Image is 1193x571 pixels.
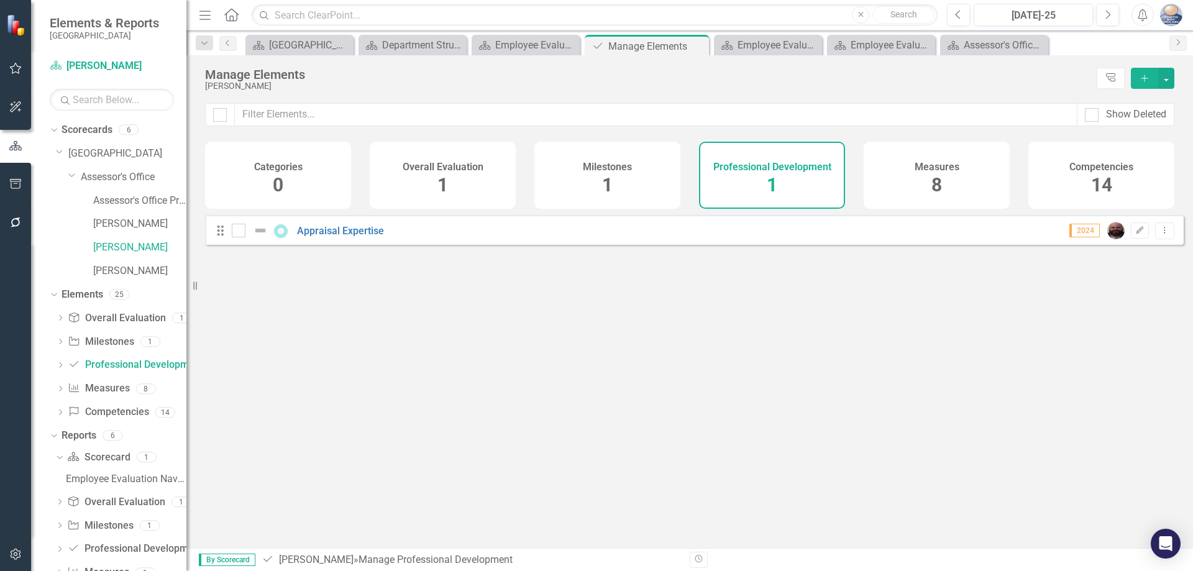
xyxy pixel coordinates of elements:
h4: Categories [254,162,303,173]
div: Employee Evaluation Navigation [495,37,577,53]
a: [PERSON_NAME] [93,217,186,231]
div: 25 [109,290,129,300]
a: [GEOGRAPHIC_DATA] [249,37,350,53]
img: Not Defined [253,223,268,238]
a: [PERSON_NAME] [93,240,186,255]
span: 1 [602,174,613,196]
img: ClearPoint Strategy [6,14,28,36]
a: Scorecard [67,450,130,465]
div: Employee Evaluation Navigation [738,37,819,53]
a: [PERSON_NAME] [279,554,354,565]
a: Reports [62,429,96,443]
div: Department Structure & Strategic Results [382,37,464,53]
input: Filter Elements... [234,103,1077,126]
h4: Milestones [583,162,632,173]
span: 14 [1091,174,1112,196]
a: Milestones [68,335,134,349]
h4: Measures [915,162,959,173]
small: [GEOGRAPHIC_DATA] [50,30,159,40]
div: » Manage Professional Development [262,553,680,567]
div: 8 [136,383,156,394]
button: [DATE]-25 [974,4,1093,26]
h4: Professional Development [713,162,831,173]
a: Assessor's Office [81,170,186,185]
div: 1 [137,452,157,463]
a: Employee Evaluation Navigation [830,37,932,53]
a: Assessor's Office Program [943,37,1045,53]
div: 1 [171,496,191,507]
div: 1 [140,520,160,531]
button: Search [872,6,935,24]
div: Open Intercom Messenger [1151,529,1181,559]
a: Overall Evaluation [68,311,165,326]
div: Show Deleted [1106,107,1166,122]
a: Professional Development [67,542,202,556]
div: Employee Evaluation Navigation [851,37,932,53]
span: By Scorecard [199,554,255,566]
span: 0 [273,174,283,196]
span: 8 [931,174,942,196]
a: Department Structure & Strategic Results [362,37,464,53]
div: Manage Elements [608,39,706,54]
a: Scorecards [62,123,112,137]
div: 14 [155,407,175,418]
h4: Competencies [1069,162,1133,173]
span: Elements & Reports [50,16,159,30]
div: [GEOGRAPHIC_DATA] [269,37,350,53]
a: [PERSON_NAME] [50,59,174,73]
a: [GEOGRAPHIC_DATA] [68,147,186,161]
span: 1 [767,174,777,196]
div: Manage Elements [205,68,1090,81]
a: Appraisal Expertise [297,225,384,237]
span: 1 [437,174,448,196]
div: [PERSON_NAME] [205,81,1090,91]
a: Elements [62,288,103,302]
a: Overall Evaluation [67,495,165,509]
div: Employee Evaluation Navigation [66,473,186,485]
a: Competencies [68,405,149,419]
a: Employee Evaluation Navigation [475,37,577,53]
input: Search ClearPoint... [252,4,938,26]
a: Milestones [67,519,133,533]
a: Measures [68,381,129,396]
a: Employee Evaluation Navigation [717,37,819,53]
div: Assessor's Office Program [964,37,1045,53]
div: 6 [119,125,139,135]
div: 1 [172,313,192,323]
div: 1 [140,336,160,347]
a: Employee Evaluation Navigation [63,469,186,489]
a: Assessor's Office Program [93,194,186,208]
span: 2024 [1069,224,1100,237]
a: [PERSON_NAME] [93,264,186,278]
input: Search Below... [50,89,174,111]
h4: Overall Evaluation [403,162,483,173]
img: Christopher Nutgrass [1107,222,1125,239]
div: [DATE]-25 [978,8,1089,23]
div: 6 [103,431,122,441]
span: Search [890,9,917,19]
img: Alexandra Cohen [1160,4,1182,26]
a: Professional Development [68,358,203,372]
